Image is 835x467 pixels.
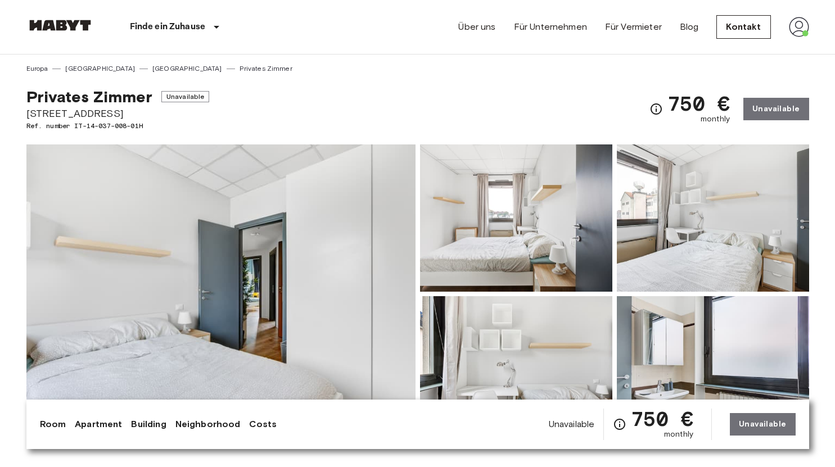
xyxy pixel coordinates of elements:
a: Room [40,418,66,431]
a: Apartment [75,418,122,431]
span: Unavailable [161,91,210,102]
span: [STREET_ADDRESS] [26,106,210,121]
a: Über uns [458,20,495,34]
a: Blog [680,20,699,34]
span: Unavailable [549,418,595,430]
img: Picture of unit IT-14-037-008-01H [617,296,809,443]
span: monthly [701,114,730,125]
a: [GEOGRAPHIC_DATA] [152,64,222,74]
img: Marketing picture of unit IT-14-037-008-01H [26,144,416,443]
a: Neighborhood [175,418,241,431]
span: monthly [664,429,693,440]
svg: Check cost overview for full price breakdown. Please note that discounts apply to new joiners onl... [613,418,626,431]
span: Ref. number IT-14-037-008-01H [26,121,210,131]
p: Finde ein Zuhause [130,20,206,34]
a: Für Vermieter [605,20,662,34]
a: Kontakt [716,15,770,39]
a: Costs [249,418,277,431]
span: 750 € [631,409,693,429]
span: Privates Zimmer [26,87,152,106]
span: 750 € [667,93,730,114]
svg: Check cost overview for full price breakdown. Please note that discounts apply to new joiners onl... [649,102,663,116]
a: Für Unternehmen [514,20,587,34]
img: Picture of unit IT-14-037-008-01H [617,144,809,292]
a: [GEOGRAPHIC_DATA] [65,64,135,74]
img: avatar [789,17,809,37]
a: Europa [26,64,48,74]
a: Privates Zimmer [240,64,292,74]
img: Habyt [26,20,94,31]
img: Picture of unit IT-14-037-008-01H [420,144,612,292]
img: Picture of unit IT-14-037-008-01H [420,296,612,443]
a: Building [131,418,166,431]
